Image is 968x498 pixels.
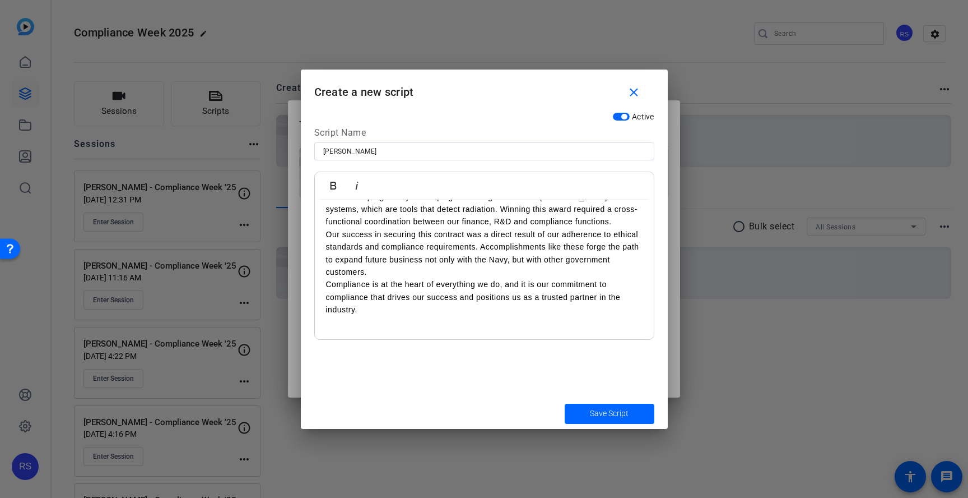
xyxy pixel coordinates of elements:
[301,70,668,106] h1: Create a new script
[590,408,629,419] span: Save Script
[326,278,643,316] p: Compliance is at the heart of everything we do, and it is our commitment to compliance that drive...
[323,145,645,158] input: Enter Script Name
[632,112,654,121] span: Active
[323,174,344,197] button: Bold (⌘B)
[627,86,641,100] mat-icon: close
[326,316,643,329] p: ​
[314,126,654,143] div: Script Name
[326,228,643,279] p: Our success in securing this contract was a direct result of our adherence to ethical standards a...
[346,174,367,197] button: Italic (⌘I)
[565,404,654,424] button: Save Script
